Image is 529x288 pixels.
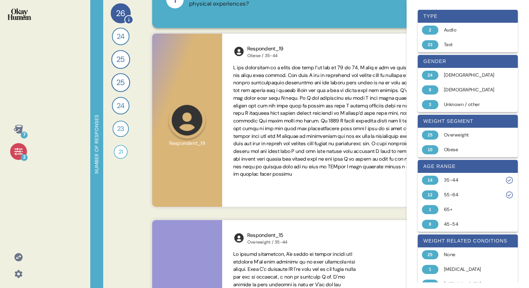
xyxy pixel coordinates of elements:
[247,231,288,239] div: Respondent_15
[117,100,125,111] span: 24
[444,251,500,258] div: None
[444,132,500,139] div: Overweight
[422,100,438,109] div: 3
[21,132,28,139] div: 7
[233,46,245,57] img: l1ibTKarBSWXLOhlfT5LxFP+OttMJpPJZDKZTCbz9PgHEggSPYjZSwEAAAAASUVORK5CYII=
[422,26,438,35] div: 2
[422,190,438,199] div: 12
[444,101,500,108] div: Unknown / other
[119,148,123,156] span: 21
[117,31,125,42] span: 24
[117,124,124,134] span: 23
[418,234,518,247] div: weight related conditions
[233,64,456,177] span: L ips dolorsitam co a elits doe temp I’ut lab et 79 do 74, M aliq e adm ve quisno ex ullamc labor...
[444,281,500,288] div: [MEDICAL_DATA]
[418,160,518,173] div: age range
[247,45,283,53] div: Respondent_19
[422,40,438,49] div: 33
[422,265,438,274] div: 1
[422,205,438,214] div: 1
[422,250,438,259] div: 25
[422,220,438,229] div: 8
[116,7,125,19] span: 26
[444,86,500,93] div: [DEMOGRAPHIC_DATA]
[117,77,125,89] span: 25
[418,10,518,23] div: type
[8,8,31,20] img: okayhuman.3b1b6348.png
[418,115,518,128] div: weight segment
[233,232,245,244] img: l1ibTKarBSWXLOhlfT5LxFP+OttMJpPJZDKZTCbz9PgHEggSPYjZSwEAAAAASUVORK5CYII=
[422,145,438,154] div: 10
[422,176,438,185] div: 14
[418,55,518,68] div: gender
[422,131,438,140] div: 25
[444,72,500,79] div: [DEMOGRAPHIC_DATA]
[444,41,500,48] div: Text
[422,71,438,80] div: 24
[117,54,125,65] span: 25
[247,239,288,245] div: Overweight / 35-44
[444,191,500,198] div: 55-64
[444,177,500,184] div: 35-44
[444,221,500,228] div: 45-54
[444,146,500,153] div: Obese
[21,154,28,161] div: 2
[444,206,500,213] div: 65+
[422,85,438,94] div: 8
[444,266,500,273] div: [MEDICAL_DATA]
[247,53,283,58] div: Obese / 35-44
[444,27,500,34] div: Audio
